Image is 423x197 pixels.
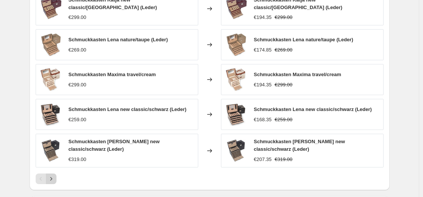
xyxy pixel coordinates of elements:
[225,103,248,126] img: 81UjSzS-xzL_80x.jpg
[40,33,63,56] img: 81PMV0_rgSL_80x.jpg
[254,14,272,21] div: €194.35
[254,72,342,77] span: Schmuckkasten Maxima travel/cream
[275,14,293,21] strike: €299.00
[225,33,248,56] img: 81PMV0_rgSL_80x.jpg
[40,103,63,126] img: 81UjSzS-xzL_80x.jpg
[40,139,63,162] img: 714pqKw178L_80x.jpg
[275,46,293,54] strike: €269.00
[69,156,86,163] div: €319.00
[69,139,160,152] span: Schmuckkasten [PERSON_NAME] new classic/schwarz (Leder)
[69,72,156,77] span: Schmuckkasten Maxima travel/cream
[254,139,345,152] span: Schmuckkasten [PERSON_NAME] new classic/schwarz (Leder)
[40,68,63,91] img: 61nyXL8yDlL_80x.jpg
[69,46,86,54] div: €269.00
[36,174,56,184] nav: Pagination
[254,106,372,112] span: Schmuckkasten Lena new classic/schwarz (Leder)
[69,37,168,42] span: Schmuckkasten Lena nature/taupe (Leder)
[69,81,86,89] div: €299.00
[275,81,293,89] strike: €299.00
[254,116,272,124] div: €168.35
[254,37,353,42] span: Schmuckkasten Lena nature/taupe (Leder)
[254,81,272,89] div: €194.35
[225,68,248,91] img: 61nyXL8yDlL_80x.jpg
[69,106,186,112] span: Schmuckkasten Lena new classic/schwarz (Leder)
[254,46,272,54] div: €174.85
[69,116,86,124] div: €259.00
[46,174,56,184] button: Next
[69,14,86,21] div: €299.00
[275,156,293,163] strike: €319.00
[225,139,248,162] img: 714pqKw178L_80x.jpg
[254,156,272,163] div: €207.35
[275,116,293,124] strike: €259.00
